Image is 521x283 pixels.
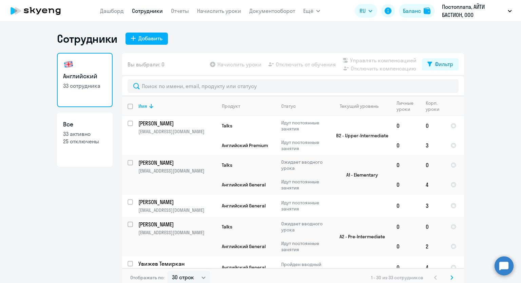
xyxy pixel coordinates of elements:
td: 0 [391,155,420,175]
td: A1 - Elementary [328,155,391,195]
p: 25 отключены [63,138,107,145]
p: Идут постоянные занятия [281,240,328,252]
span: Английский General [222,182,266,188]
span: Вы выбрали: 0 [128,60,165,68]
div: Баланс [403,7,421,15]
p: [PERSON_NAME] [138,198,215,206]
p: Идут постоянные занятия [281,179,328,191]
a: [PERSON_NAME] [138,221,216,228]
a: Дашборд [100,7,124,14]
span: 1 - 30 из 33 сотрудников [371,275,423,281]
a: [PERSON_NAME] [138,159,216,166]
button: RU [355,4,377,18]
p: [PERSON_NAME] [138,120,215,127]
span: Английский General [222,203,266,209]
td: 0 [391,175,420,195]
p: 33 активно [63,130,107,138]
td: 0 [391,136,420,155]
img: balance [424,7,430,14]
div: Добавить [138,34,162,42]
input: Поиск по имени, email, продукту или статусу [128,79,459,93]
span: Talks [222,123,232,129]
span: Отображать по: [130,275,165,281]
a: Начислить уроки [197,7,241,14]
p: Ожидает вводного урока [281,221,328,233]
div: Текущий уровень [340,103,379,109]
td: 3 [420,136,445,155]
div: Продукт [222,103,240,109]
p: Идут постоянные занятия [281,200,328,212]
span: Talks [222,224,232,230]
div: Фильтр [435,60,453,68]
p: Постоплата, АЙТИ БАСТИОН, ООО [442,3,505,19]
a: Увижев Темиркан [138,260,216,267]
span: Английский General [222,243,266,249]
div: Имя [138,103,147,109]
td: 2 [420,237,445,256]
a: Английский33 сотрудника [57,53,113,107]
p: 33 сотрудника [63,82,107,89]
p: Увижев Темиркан [138,260,215,267]
img: english [63,59,74,70]
p: Пройден вводный урок [281,261,328,274]
span: RU [360,7,366,15]
div: Личные уроки [397,100,420,112]
h3: Все [63,120,107,129]
td: 0 [391,116,420,136]
p: [EMAIL_ADDRESS][DOMAIN_NAME] [138,229,216,236]
td: 0 [420,116,445,136]
p: [EMAIL_ADDRESS][DOMAIN_NAME] [138,207,216,213]
span: Английский Premium [222,142,268,148]
a: Отчеты [171,7,189,14]
td: 0 [391,195,420,217]
td: 3 [420,195,445,217]
a: Все33 активно25 отключены [57,113,113,167]
p: Ожидает вводного урока [281,159,328,171]
p: Идут постоянные занятия [281,139,328,151]
td: 0 [420,217,445,237]
a: [PERSON_NAME] [138,120,216,127]
a: Сотрудники [132,7,163,14]
td: 4 [420,256,445,279]
p: Идут постоянные занятия [281,120,328,132]
button: Ещё [303,4,320,18]
button: Фильтр [422,58,459,70]
td: 0 [391,217,420,237]
td: 0 [420,155,445,175]
td: 0 [391,256,420,279]
p: [PERSON_NAME] [138,159,215,166]
a: [PERSON_NAME] [138,198,216,206]
p: [PERSON_NAME] [138,221,215,228]
button: Балансbalance [399,4,435,18]
td: 0 [391,237,420,256]
td: 4 [420,175,445,195]
button: Постоплата, АЙТИ БАСТИОН, ООО [439,3,515,19]
div: Корп. уроки [426,100,445,112]
h3: Английский [63,72,107,81]
div: Имя [138,103,216,109]
span: Ещё [303,7,313,15]
span: Talks [222,162,232,168]
td: B2 - Upper-Intermediate [328,116,391,155]
div: Статус [281,103,296,109]
p: [EMAIL_ADDRESS][DOMAIN_NAME] [138,168,216,174]
span: Английский General [222,264,266,270]
h1: Сотрудники [57,32,117,45]
a: Документооборот [249,7,295,14]
button: Добавить [126,33,168,45]
p: [EMAIL_ADDRESS][DOMAIN_NAME] [138,128,216,135]
td: A2 - Pre-Intermediate [328,217,391,256]
div: Текущий уровень [333,103,391,109]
